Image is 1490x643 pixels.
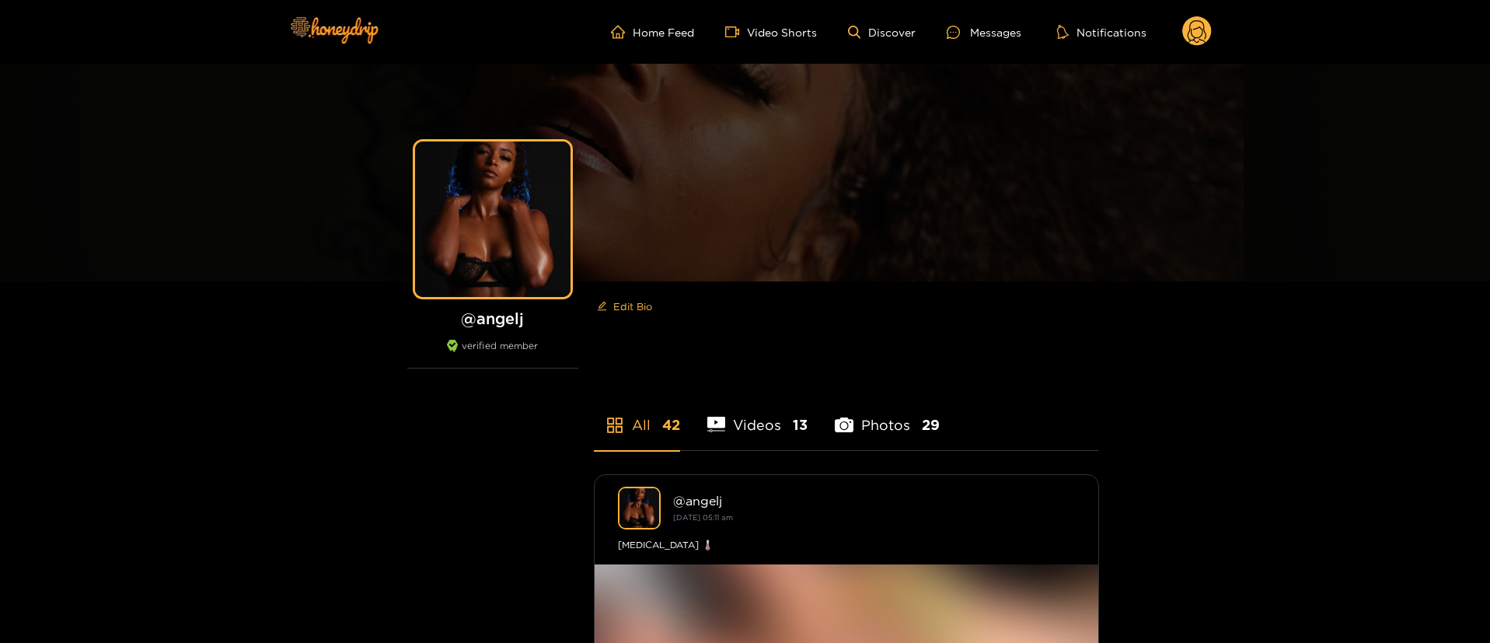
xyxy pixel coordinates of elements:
[618,487,661,529] img: angelj
[611,25,633,39] span: home
[673,513,733,522] small: [DATE] 05:11 am
[618,537,1075,553] div: [MEDICAL_DATA] 🌡️
[613,299,652,314] span: Edit Bio
[673,494,1075,508] div: @ angelj
[407,309,578,328] h1: @ angelj
[407,340,578,369] div: verified member
[947,23,1021,41] div: Messages
[594,294,655,319] button: editEdit Bio
[835,380,940,450] li: Photos
[611,25,694,39] a: Home Feed
[793,415,808,435] span: 13
[707,380,808,450] li: Videos
[725,25,817,39] a: Video Shorts
[725,25,747,39] span: video-camera
[662,415,680,435] span: 42
[1052,24,1151,40] button: Notifications
[594,380,680,450] li: All
[597,301,607,313] span: edit
[848,26,916,39] a: Discover
[605,416,624,435] span: appstore
[922,415,940,435] span: 29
